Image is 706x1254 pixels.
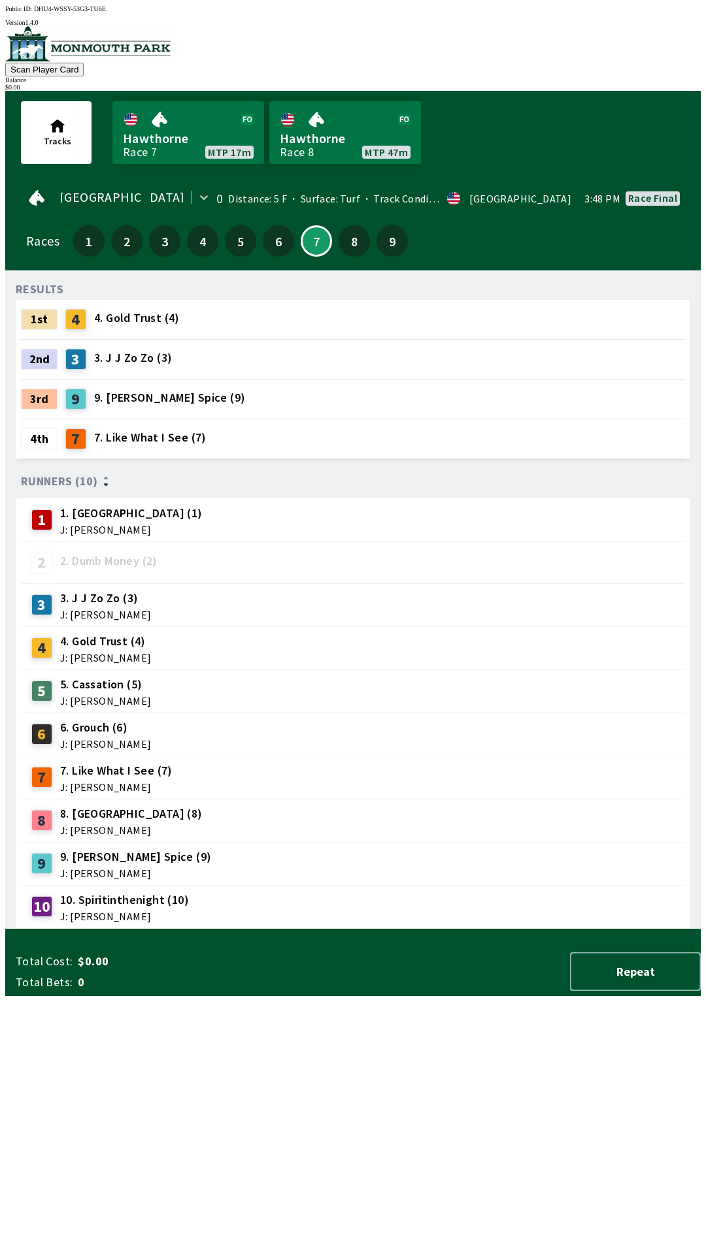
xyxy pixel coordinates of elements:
[31,767,52,788] div: 7
[31,724,52,745] div: 6
[216,193,223,204] div: 0
[149,225,180,257] button: 3
[377,225,408,257] button: 9
[208,147,251,157] span: MTP 17m
[16,954,73,969] span: Total Cost:
[21,101,92,164] button: Tracks
[94,349,172,366] span: 3. J J Zo Zo (3)
[94,310,180,327] span: 4. Gold Trust (4)
[31,509,52,530] div: 1
[5,19,701,26] div: Version 1.4.0
[78,954,284,969] span: $0.00
[5,84,701,91] div: $ 0.00
[21,309,58,330] div: 1st
[60,553,158,570] span: 2. Dumb Money (2)
[26,236,59,246] div: Races
[280,130,411,147] span: Hawthorne
[5,5,701,12] div: Public ID:
[60,825,203,835] span: J: [PERSON_NAME]
[380,236,405,246] span: 9
[21,428,58,449] div: 4th
[5,76,701,84] div: Balance
[31,896,52,917] div: 10
[59,192,185,202] span: [GEOGRAPHIC_DATA]
[111,225,143,257] button: 2
[21,389,58,410] div: 3rd
[60,782,173,792] span: J: [PERSON_NAME]
[76,236,101,246] span: 1
[31,810,52,831] div: 8
[60,762,173,779] span: 7. Like What I See (7)
[301,225,332,257] button: 7
[190,236,215,246] span: 4
[228,192,287,205] span: Distance: 5 F
[65,428,86,449] div: 7
[94,389,245,406] span: 9. [PERSON_NAME] Spice (9)
[360,192,475,205] span: Track Condition: Firm
[60,609,151,620] span: J: [PERSON_NAME]
[60,676,151,693] span: 5. Cassation (5)
[266,236,291,246] span: 6
[60,652,151,663] span: J: [PERSON_NAME]
[60,868,211,878] span: J: [PERSON_NAME]
[287,192,360,205] span: Surface: Turf
[280,147,314,157] div: Race 8
[31,594,52,615] div: 3
[584,193,620,204] span: 3:48 PM
[114,236,139,246] span: 2
[65,309,86,330] div: 4
[60,739,151,749] span: J: [PERSON_NAME]
[60,590,151,607] span: 3. J J Zo Zo (3)
[228,236,253,246] span: 5
[16,284,64,295] div: RESULTS
[60,633,151,650] span: 4. Gold Trust (4)
[60,892,189,908] span: 10. Spiritinthenight (10)
[123,147,157,157] div: Race 7
[263,225,294,257] button: 6
[94,429,207,446] span: 7. Like What I See (7)
[60,848,211,865] span: 9. [PERSON_NAME] Spice (9)
[112,101,264,164] a: HawthorneRace 7MTP 17m
[31,681,52,701] div: 5
[21,476,98,487] span: Runners (10)
[31,552,52,573] div: 2
[44,135,71,147] span: Tracks
[60,911,189,922] span: J: [PERSON_NAME]
[225,225,256,257] button: 5
[5,63,84,76] button: Scan Player Card
[187,225,218,257] button: 4
[65,389,86,410] div: 9
[570,952,701,991] button: Repeat
[31,637,52,658] div: 4
[60,719,151,736] span: 6. Grouch (6)
[469,193,571,204] div: [GEOGRAPHIC_DATA]
[152,236,177,246] span: 3
[60,805,203,822] span: 8. [GEOGRAPHIC_DATA] (8)
[65,349,86,370] div: 3
[365,147,408,157] span: MTP 47m
[339,225,370,257] button: 8
[73,225,105,257] button: 1
[5,26,171,61] img: venue logo
[60,524,203,535] span: J: [PERSON_NAME]
[60,696,151,706] span: J: [PERSON_NAME]
[342,236,367,246] span: 8
[21,349,58,370] div: 2nd
[628,193,677,203] div: Race final
[305,238,328,244] span: 7
[31,853,52,874] div: 9
[34,5,106,12] span: DHU4-WSSY-53G3-TU6E
[78,974,284,990] span: 0
[16,974,73,990] span: Total Bets:
[269,101,421,164] a: HawthorneRace 8MTP 47m
[21,475,685,488] div: Runners (10)
[60,505,203,522] span: 1. [GEOGRAPHIC_DATA] (1)
[123,130,254,147] span: Hawthorne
